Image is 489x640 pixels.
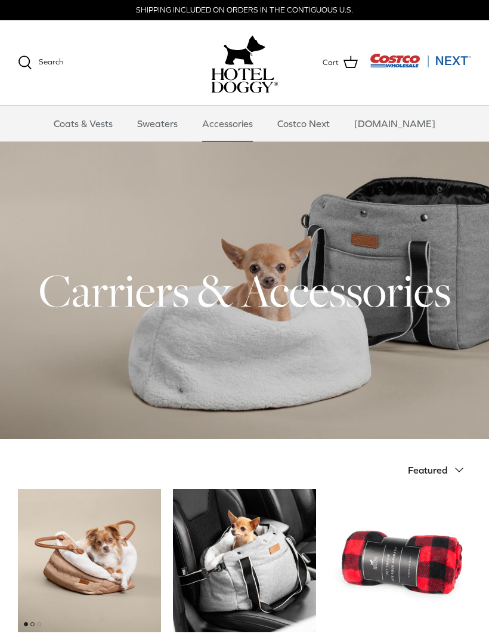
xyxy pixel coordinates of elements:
a: Costco Next [267,106,341,141]
a: Accessories [191,106,264,141]
span: Cart [323,57,339,69]
a: Visit Costco Next [370,61,471,70]
a: Cranberry Red Holiday Pet Throw [328,489,471,632]
img: Costco Next [370,53,471,68]
a: [DOMAIN_NAME] [343,106,446,141]
a: Sweaters [126,106,188,141]
span: Featured [408,465,447,475]
span: Search [39,57,63,66]
img: hoteldoggycom [211,68,278,93]
a: hoteldoggy.com hoteldoggycom [211,32,278,93]
img: hoteldoggy.com [224,32,265,68]
a: Coats & Vests [43,106,123,141]
a: Cart [323,55,358,70]
button: Featured [408,457,471,483]
a: Hotel Doggy Deluxe Tote Carrier [173,489,316,632]
a: Search [18,55,63,70]
a: Hotel Doggy Deluxe Car Seat & Carrier [18,489,161,632]
h1: Carriers & Accessories [18,261,471,320]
